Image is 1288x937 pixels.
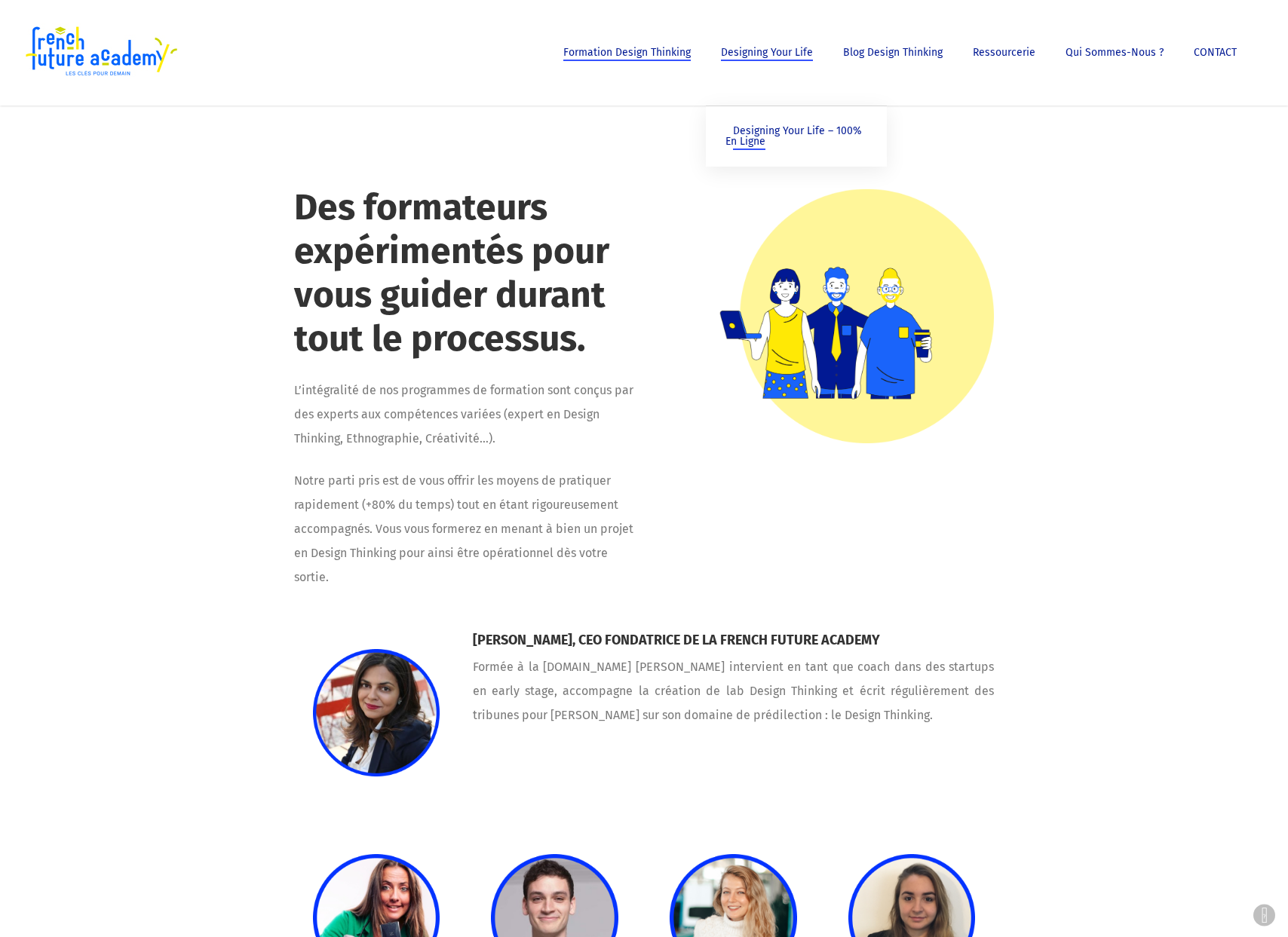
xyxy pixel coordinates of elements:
span: Ressourcerie [973,46,1035,59]
p: Notre parti pris est de vous offrir les moyens de pratiquer rapidement (+80% du temps) tout en ét... [294,469,637,589]
p: L’intégralité de nos programmes de formation sont conçus par des experts aux compétences variées ... [294,378,637,469]
span: Designing Your Life [721,46,813,59]
p: Formée à la [DOMAIN_NAME] [PERSON_NAME] intervient en tant que coach dans des startups en early s... [473,655,995,727]
a: Formation Design Thinking [556,47,698,58]
strong: [PERSON_NAME], CEO FONDATRICE DE LA FRENCH FUTURE ACADEMY [473,632,880,648]
a: Ressourcerie [965,47,1043,58]
span: Qui sommes-nous ? [1066,46,1164,59]
a: CONTACT [1186,47,1244,58]
span: Formation Design Thinking [563,46,691,59]
h2: Des formateurs expérimentés pour vous guider durant tout le processus. [294,185,637,360]
a: Qui sommes-nous ? [1058,47,1171,58]
span: Designing Your Life – 100% en ligne [725,124,862,148]
a: Designing Your Life – 100% en ligne [721,121,872,152]
img: French Future Academy [21,23,180,83]
a: Designing Your Life [713,47,820,58]
a: Blog Design Thinking [836,47,950,58]
span: CONTACT [1194,46,1237,59]
span: Blog Design Thinking [843,46,943,59]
